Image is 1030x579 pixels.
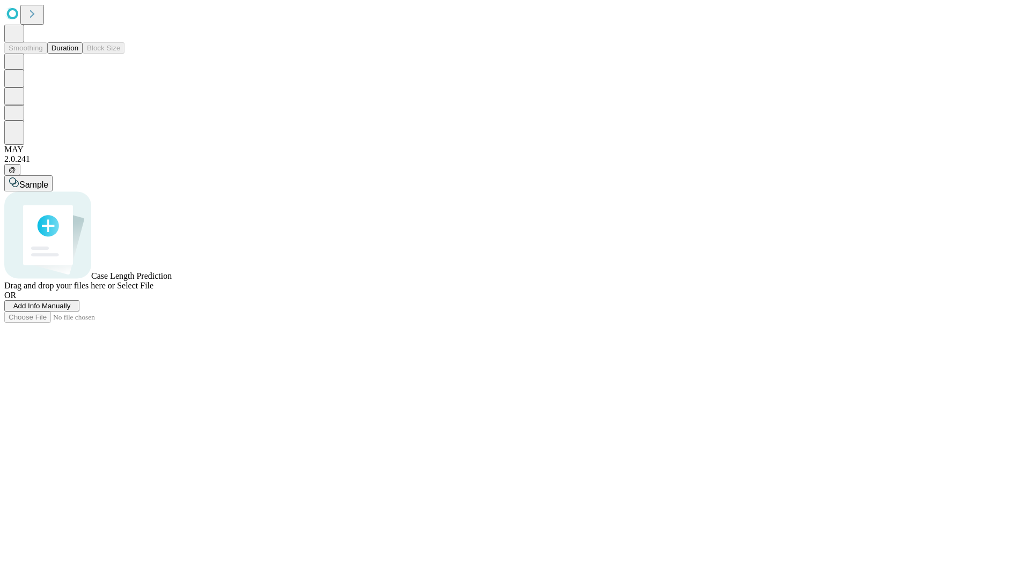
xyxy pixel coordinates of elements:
[4,145,1026,154] div: MAY
[83,42,124,54] button: Block Size
[4,281,115,290] span: Drag and drop your files here or
[19,180,48,189] span: Sample
[117,281,153,290] span: Select File
[13,302,71,310] span: Add Info Manually
[4,164,20,175] button: @
[4,300,79,311] button: Add Info Manually
[4,42,47,54] button: Smoothing
[91,271,172,280] span: Case Length Prediction
[4,291,16,300] span: OR
[9,166,16,174] span: @
[4,175,53,191] button: Sample
[47,42,83,54] button: Duration
[4,154,1026,164] div: 2.0.241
